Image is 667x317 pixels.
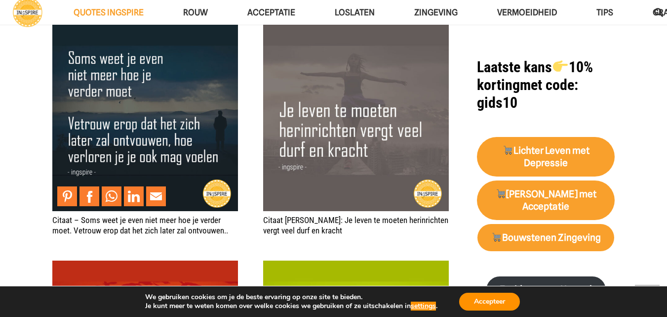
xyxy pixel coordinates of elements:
[477,181,615,220] a: 🛒[PERSON_NAME] met Acceptatie
[497,7,557,17] span: VERMOEIDHEID
[263,215,448,235] a: Citaat [PERSON_NAME]: Je leven te moeten herinrichten vergt veel durf en kracht
[477,58,615,112] h1: met code: gids10
[52,26,238,36] a: Citaat – Soms weet je even niet meer hoe je verder moet. Vetrouw erop dat het zich later zal ontv...
[74,7,144,17] span: QUOTES INGSPIRE
[486,276,606,304] a: E-gidsen voor Herstel
[414,7,458,17] span: Zingeving
[503,145,512,155] img: 🛒
[52,215,228,235] a: Citaat – Soms weet je even niet meer hoe je verder moet. Vetrouw erop dat het zich later zal ontv...
[79,186,102,206] li: Facebook
[146,186,166,206] a: Mail to Email This
[635,285,660,310] a: Terug naar top
[411,302,436,311] button: settings
[79,186,99,206] a: Share to Facebook
[145,302,437,311] p: Je kunt meer te weten komen over welke cookies we gebruiken of ze uitschakelen in .
[247,7,295,17] span: Acceptatie
[124,186,146,206] li: LinkedIn
[492,232,501,242] img: 🛒
[477,224,614,251] a: 🛒Bouwstenen Zingeving
[459,293,520,311] button: Accepteer
[102,186,121,206] a: Share to WhatsApp
[335,7,375,17] span: Loslaten
[183,7,208,17] span: ROUW
[52,262,238,272] a: Mooie spreuk – De zon komt op en gaat onder maar nooit uit
[477,137,615,177] a: 🛒Lichter Leven met Depressie
[52,25,238,211] img: Citaat inge: Soms weet je even niet meer hoe je verder moet. Vertrouw erop dat het zich later zal...
[124,186,144,206] a: Share to LinkedIn
[263,25,449,211] img: Citaat Inge van Ingspire: Je leven te moeten herinrichten vergt veel durf en kracht
[496,189,506,198] img: 🛒
[500,284,592,295] strong: E-gidsen voor Herstel
[477,58,593,93] strong: Laatste kans 10% korting
[495,188,596,212] strong: [PERSON_NAME] met Acceptatie
[145,293,437,302] p: We gebruiken cookies om je de beste ervaring op onze site te bieden.
[491,232,601,243] strong: Bouwstenen Zingeving
[263,262,449,272] a: Op het einde komt het altijd goed, en als het niet goed komt, is het nog niet het einde
[57,186,79,206] li: Pinterest
[263,26,449,36] a: Citaat Inge van Ingspire: Je leven te moeten herinrichten vergt veel durf en kracht
[146,186,168,206] li: Email This
[553,59,568,74] img: 👉
[102,186,124,206] li: WhatsApp
[57,186,77,206] a: Pin to Pinterest
[503,145,589,169] strong: Lichter Leven met Depressie
[596,7,613,17] span: TIPS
